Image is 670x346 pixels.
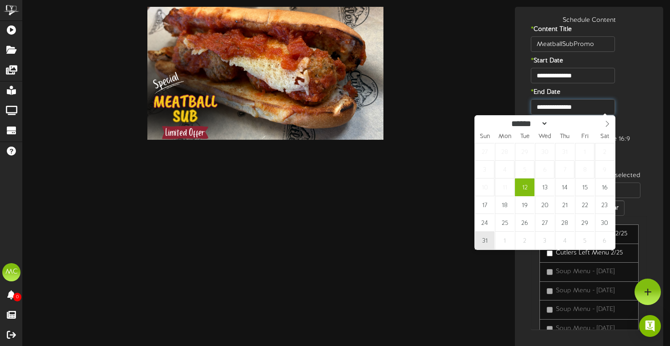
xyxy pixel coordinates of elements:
span: August 20, 2025 [535,196,554,214]
input: Year [548,119,581,128]
span: August 11, 2025 [495,178,514,196]
span: Mon [495,134,515,140]
input: Cutlers Left Menu 2/25 [547,250,553,256]
span: August 29, 2025 [575,214,594,232]
span: July 28, 2025 [495,143,514,161]
span: August 24, 2025 [475,214,494,232]
div: Schedule Content [517,16,661,25]
span: August 6, 2025 [535,161,554,178]
div: Landscape 16:9 [578,135,654,144]
span: July 27, 2025 [475,143,494,161]
span: Sat [595,134,615,140]
span: Soup Menu - [DATE] [556,325,615,332]
span: September 2, 2025 [515,232,534,249]
span: August 7, 2025 [555,161,574,178]
label: Start Date [524,56,611,66]
span: August 8, 2025 [575,161,594,178]
span: September 1, 2025 [495,232,514,249]
div: MC [2,263,20,281]
input: Soup Menu - [DATE] [547,269,553,275]
span: August 30, 2025 [595,214,615,232]
label: Cutlers Left Menu 2/25 [547,249,623,258]
label: End Date [524,88,611,97]
span: September 6, 2025 [595,232,615,249]
span: Soup Menu - [DATE] [556,268,615,275]
span: September 3, 2025 [535,232,554,249]
span: August 4, 2025 [495,161,514,178]
span: August 23, 2025 [595,196,615,214]
span: August 26, 2025 [515,214,534,232]
span: July 30, 2025 [535,143,554,161]
span: August 9, 2025 [595,161,615,178]
input: Soup Menu - [DATE] [547,307,553,313]
span: September 5, 2025 [575,232,594,249]
span: Soup Menu - [DATE] [556,287,615,294]
span: August 2, 2025 [595,143,615,161]
span: August 3, 2025 [475,161,494,178]
input: Soup Menu - [DATE] [547,288,553,294]
span: Wed [535,134,555,140]
span: August 19, 2025 [515,196,534,214]
span: August 17, 2025 [475,196,494,214]
span: 0 [13,293,21,301]
span: September 4, 2025 [555,232,574,249]
span: August 25, 2025 [495,214,514,232]
span: Soup Menu - [DATE] [556,306,615,313]
span: August 15, 2025 [575,178,594,196]
span: August 5, 2025 [515,161,534,178]
span: Thu [555,134,575,140]
span: August 18, 2025 [495,196,514,214]
span: August 12, 2025 [515,178,534,196]
span: August 10, 2025 [475,178,494,196]
span: July 29, 2025 [515,143,534,161]
span: August 1, 2025 [575,143,594,161]
span: August 13, 2025 [535,178,554,196]
span: Sun [475,134,495,140]
span: Tue [515,134,535,140]
span: August 14, 2025 [555,178,574,196]
span: August 16, 2025 [595,178,615,196]
input: Title of this Content [531,36,615,52]
label: Content Title [524,25,611,34]
span: August 27, 2025 [535,214,554,232]
div: Open Intercom Messenger [639,315,661,337]
span: August 21, 2025 [555,196,574,214]
span: August 28, 2025 [555,214,574,232]
input: Soup Menu - [DATE] [547,326,553,332]
span: July 31, 2025 [555,143,574,161]
span: Fri [575,134,595,140]
span: August 31, 2025 [475,232,494,249]
span: August 22, 2025 [575,196,594,214]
